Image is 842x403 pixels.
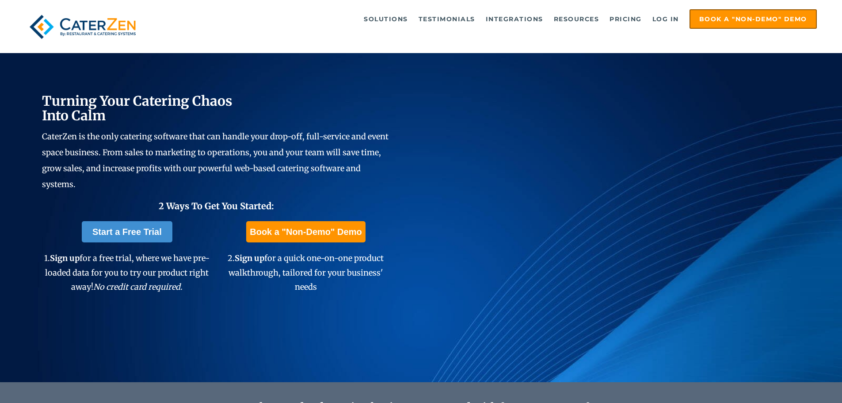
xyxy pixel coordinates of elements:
a: Log in [648,10,683,28]
a: Solutions [359,10,412,28]
span: 2 Ways To Get You Started: [159,200,274,211]
iframe: Help widget launcher [763,368,832,393]
span: CaterZen is the only catering software that can handle your drop-off, full-service and event spac... [42,131,389,189]
em: No credit card required. [93,282,183,292]
span: 2. for a quick one-on-one product walkthrough, tailored for your business' needs [228,253,384,292]
div: Navigation Menu [160,9,817,29]
a: Book a "Non-Demo" Demo [246,221,365,242]
a: Pricing [605,10,646,28]
a: Resources [549,10,604,28]
a: Testimonials [414,10,480,28]
a: Book a "Non-Demo" Demo [690,9,817,29]
img: caterzen [25,9,140,44]
span: Sign up [50,253,80,263]
a: Integrations [481,10,548,28]
span: Turning Your Catering Chaos Into Calm [42,92,232,124]
span: 1. for a free trial, where we have pre-loaded data for you to try our product right away! [44,253,210,292]
a: Start a Free Trial [82,221,172,242]
span: Sign up [235,253,264,263]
